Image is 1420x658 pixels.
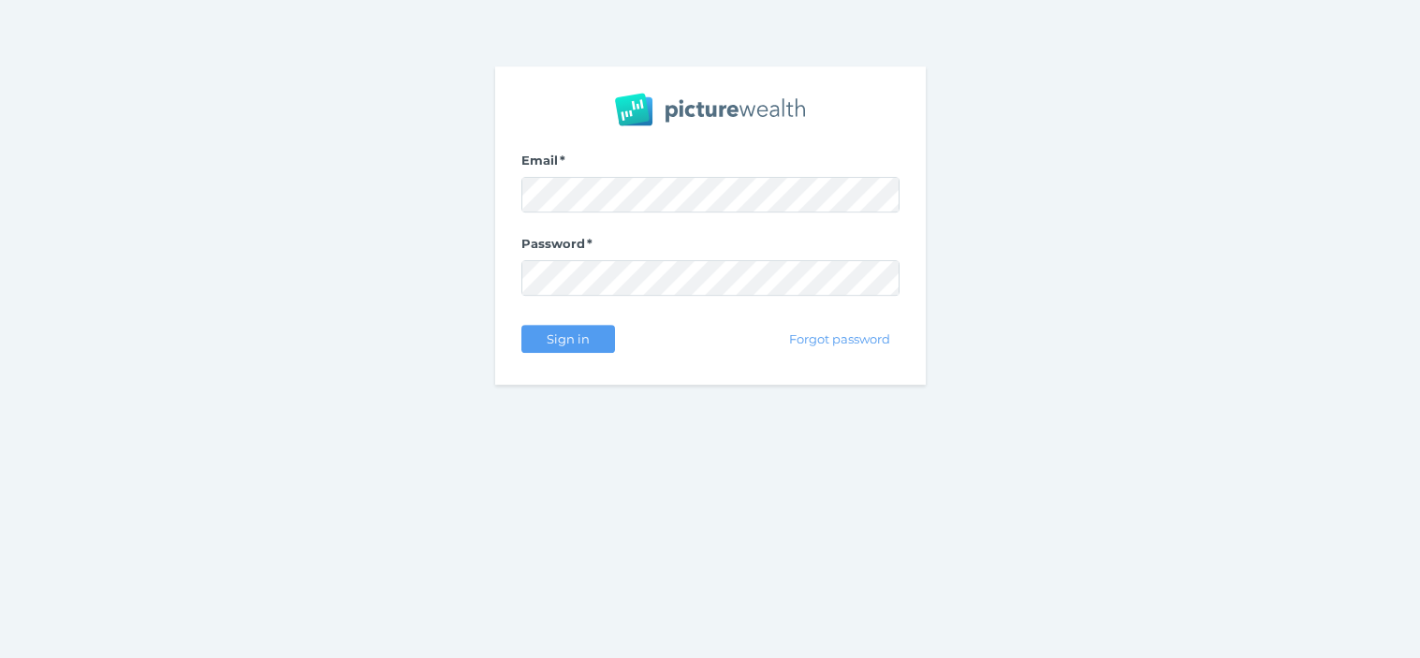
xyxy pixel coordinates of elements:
[521,324,615,352] button: Sign in
[538,330,597,345] span: Sign in
[521,235,900,259] label: Password
[521,152,900,176] label: Email
[780,324,899,352] button: Forgot password
[615,92,805,125] img: PW
[781,330,898,345] span: Forgot password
